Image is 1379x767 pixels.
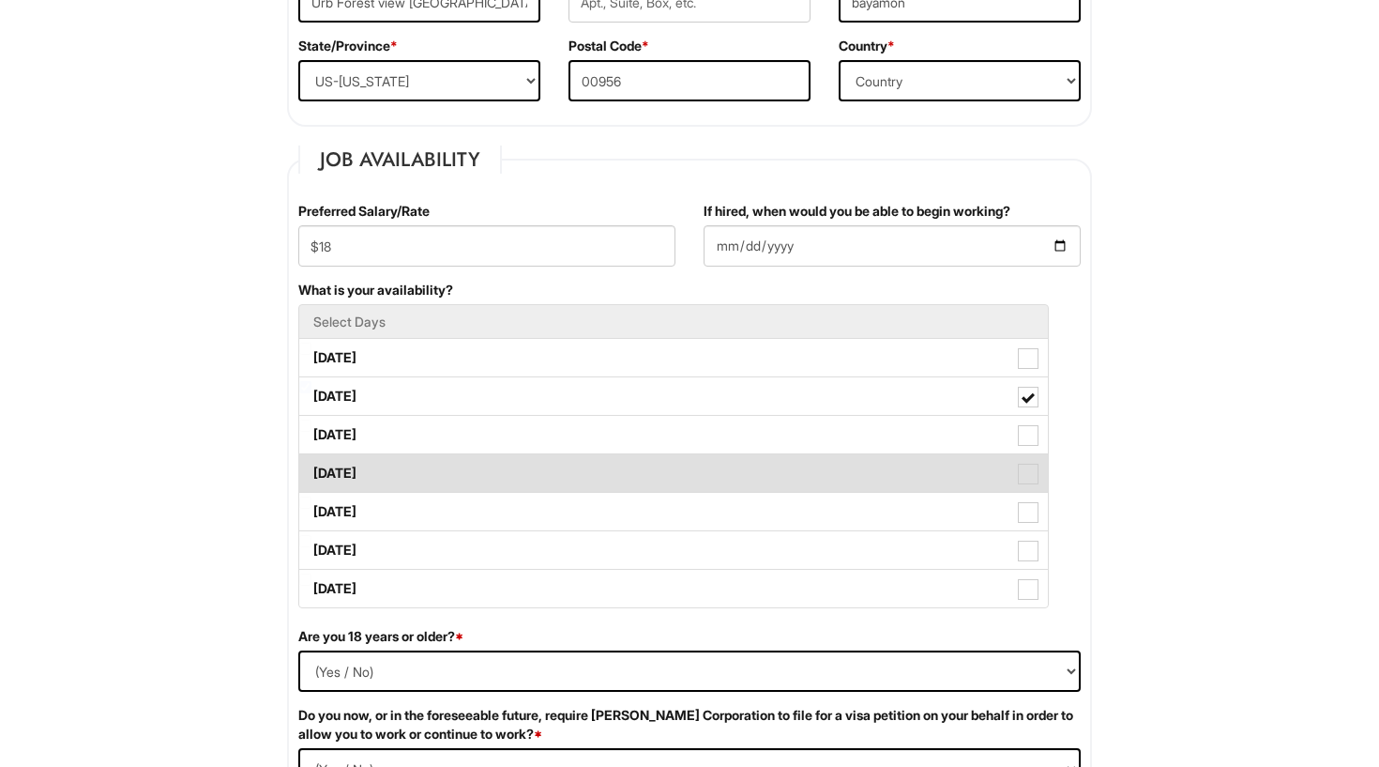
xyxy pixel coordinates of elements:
[568,60,811,101] input: Postal Code
[298,651,1081,692] select: (Yes / No)
[298,146,502,174] legend: Job Availability
[299,416,1048,453] label: [DATE]
[839,37,895,55] label: Country
[299,377,1048,415] label: [DATE]
[299,531,1048,569] label: [DATE]
[298,627,463,646] label: Are you 18 years or older?
[568,37,649,55] label: Postal Code
[298,37,398,55] label: State/Province
[298,225,675,267] input: Preferred Salary/Rate
[299,339,1048,376] label: [DATE]
[298,281,453,299] label: What is your availability?
[298,202,430,221] label: Preferred Salary/Rate
[313,314,1034,329] h5: Select Days
[299,454,1048,492] label: [DATE]
[299,493,1048,530] label: [DATE]
[298,60,540,101] select: State/Province
[704,202,1010,221] label: If hired, when would you be able to begin working?
[298,706,1081,744] label: Do you now, or in the foreseeable future, require [PERSON_NAME] Corporation to file for a visa pe...
[839,60,1081,101] select: Country
[299,570,1048,607] label: [DATE]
